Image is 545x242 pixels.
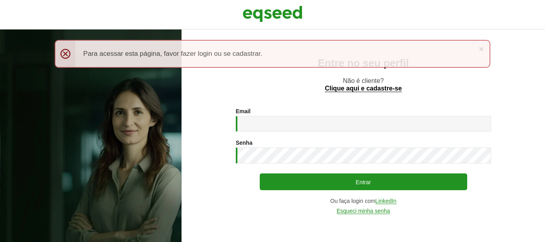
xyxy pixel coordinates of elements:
p: Não é cliente? [197,77,529,92]
img: EqSeed Logo [243,4,302,24]
button: Entrar [260,173,467,190]
div: Para acessar esta página, favor fazer login ou se cadastrar. [55,40,491,68]
a: × [479,45,484,53]
a: LinkedIn [375,198,397,204]
a: Clique aqui e cadastre-se [325,85,402,92]
label: Email [236,108,251,114]
a: Esqueci minha senha [337,208,390,214]
label: Senha [236,140,253,146]
div: Ou faça login com [236,198,491,204]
